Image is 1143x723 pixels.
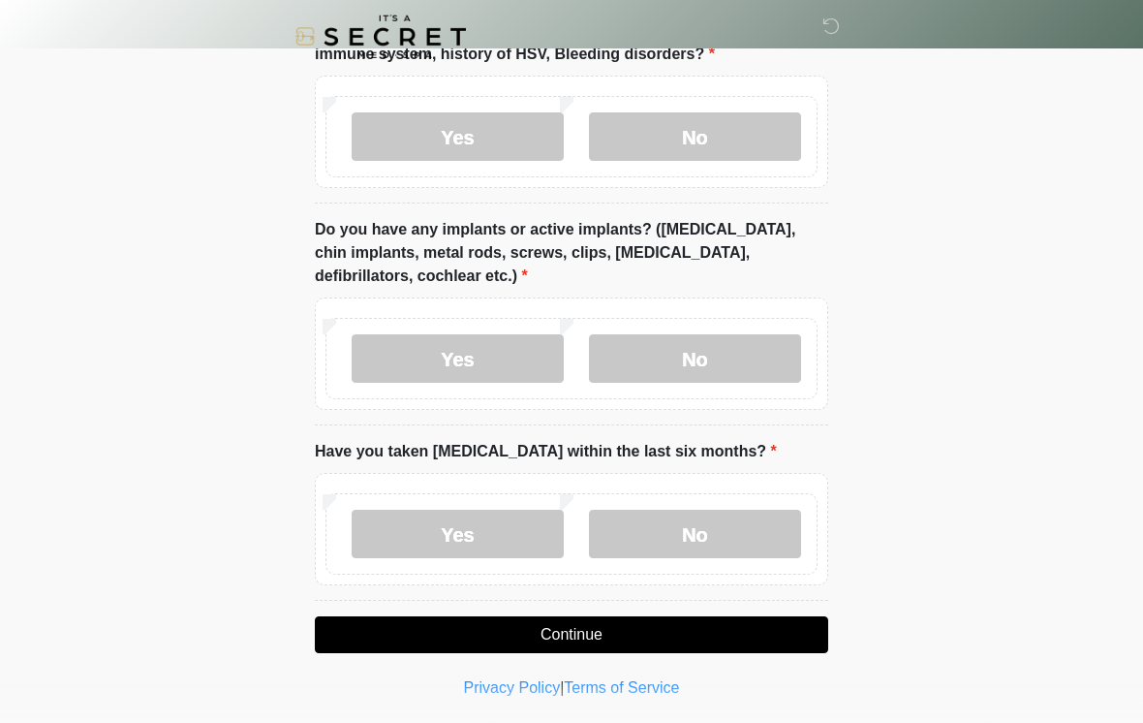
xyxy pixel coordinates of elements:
[589,510,801,558] label: No
[315,440,777,463] label: Have you taken [MEDICAL_DATA] within the last six months?
[315,616,828,653] button: Continue
[464,679,561,696] a: Privacy Policy
[315,218,828,288] label: Do you have any implants or active implants? ([MEDICAL_DATA], chin implants, metal rods, screws, ...
[352,334,564,383] label: Yes
[589,334,801,383] label: No
[352,510,564,558] label: Yes
[560,679,564,696] a: |
[564,679,679,696] a: Terms of Service
[352,112,564,161] label: Yes
[589,112,801,161] label: No
[295,15,466,58] img: It's A Secret Med Spa Logo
